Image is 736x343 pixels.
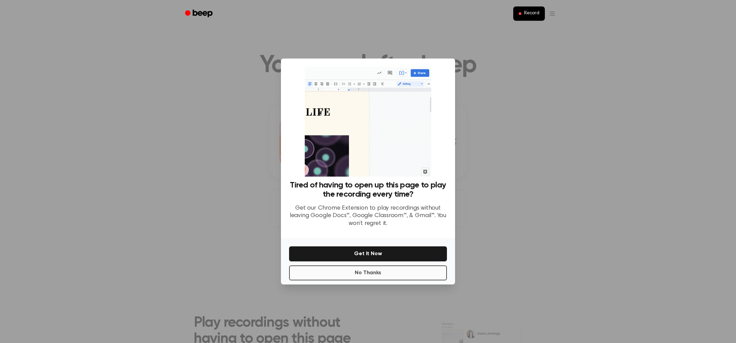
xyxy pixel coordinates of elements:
a: Beep [180,7,219,20]
button: Open menu [549,7,556,20]
button: Get It Now [289,246,447,261]
button: No Thanks [289,265,447,280]
p: Get our Chrome Extension to play recordings without leaving Google Docs™, Google Classroom™, & Gm... [289,205,447,228]
h3: Tired of having to open up this page to play the recording every time? [289,181,447,199]
span: Record [524,11,539,17]
img: Beep extension in action [305,67,431,177]
button: Record [513,6,545,21]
